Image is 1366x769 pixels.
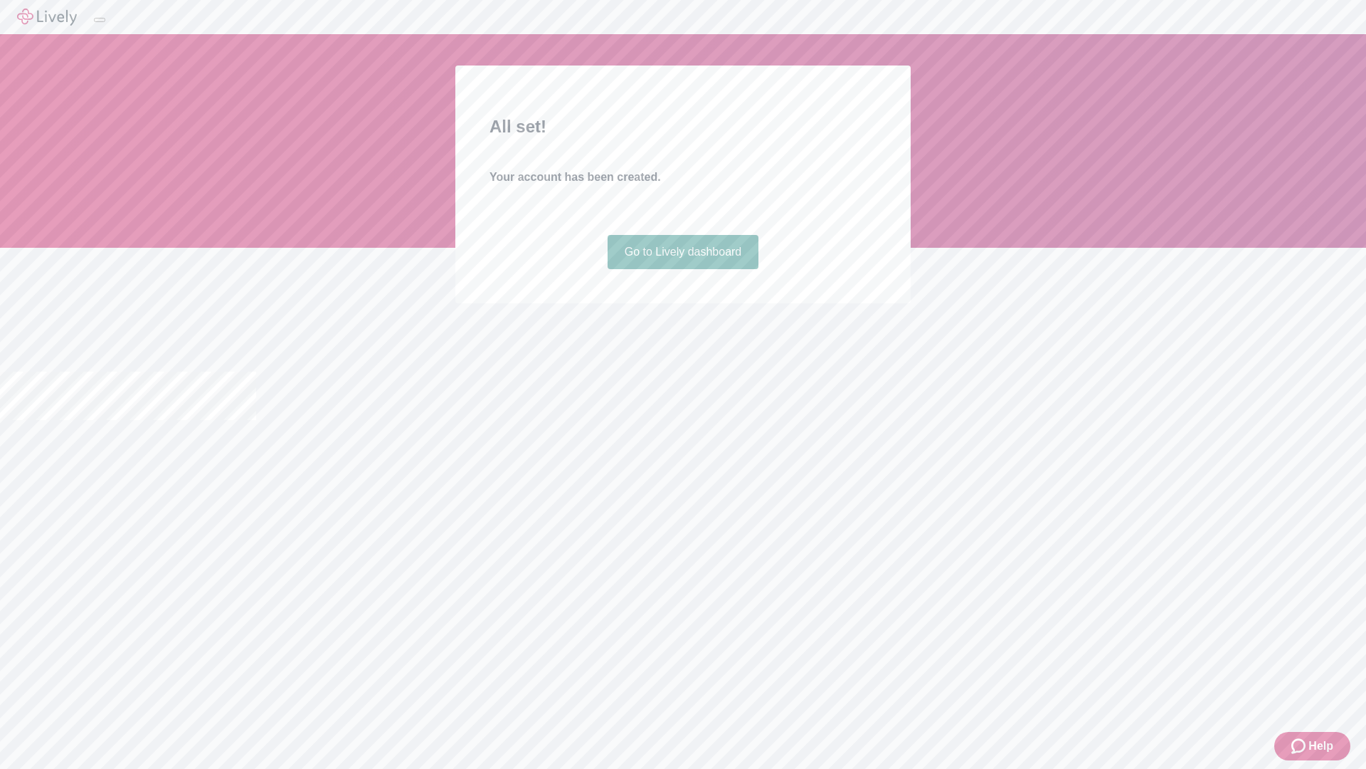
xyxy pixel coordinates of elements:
[489,169,877,186] h4: Your account has been created.
[94,18,105,22] button: Log out
[608,235,759,269] a: Go to Lively dashboard
[1274,732,1350,760] button: Zendesk support iconHelp
[1291,738,1308,755] svg: Zendesk support icon
[489,114,877,140] h2: All set!
[1308,738,1333,755] span: Help
[17,9,77,26] img: Lively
